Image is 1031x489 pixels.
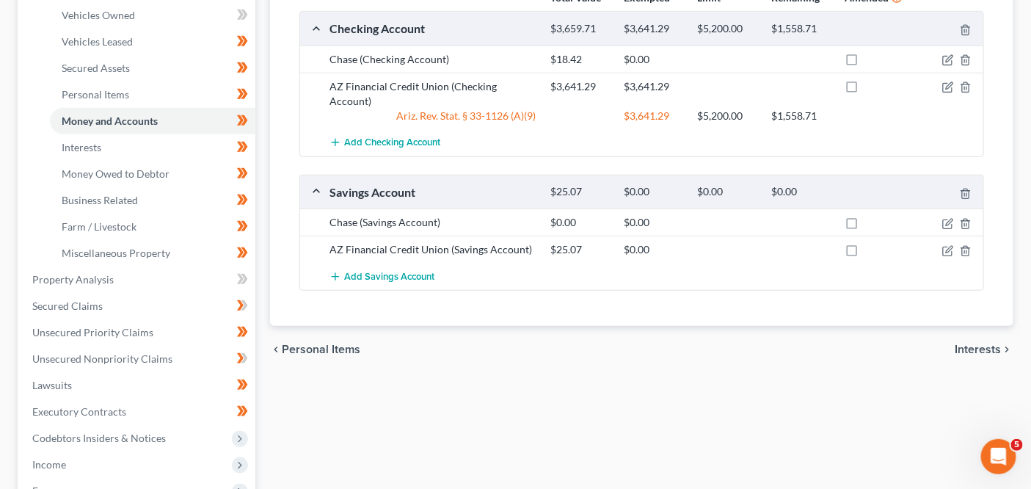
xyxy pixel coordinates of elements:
a: Money and Accounts [50,108,255,134]
span: Vehicles Leased [62,35,133,48]
div: $0.00 [543,215,616,230]
div: $25.07 [543,242,616,257]
a: Secured Claims [21,293,255,319]
span: 5 [1011,439,1023,451]
a: Miscellaneous Property [50,240,255,267]
div: $0.00 [616,185,690,199]
span: Secured Assets [62,62,130,74]
a: Lawsuits [21,372,255,399]
span: Farm / Livestock [62,220,136,233]
span: Executory Contracts [32,405,126,418]
div: $3,641.29 [616,79,690,94]
span: Codebtors Insiders & Notices [32,432,166,444]
span: Business Related [62,194,138,206]
div: Ariz. Rev. Stat. § 33-1126 (A)(9) [322,109,543,123]
button: chevron_left Personal Items [270,344,360,355]
button: Interests chevron_right [955,344,1013,355]
div: $0.00 [616,215,690,230]
a: Secured Assets [50,55,255,81]
span: Lawsuits [32,379,72,391]
a: Executory Contracts [21,399,255,425]
div: Checking Account [322,21,543,36]
span: Interests [62,141,101,153]
a: Property Analysis [21,267,255,293]
a: Farm / Livestock [50,214,255,240]
div: AZ Financial Credit Union (Savings Account) [322,242,543,257]
div: Chase (Checking Account) [322,52,543,67]
span: Miscellaneous Property [62,247,170,259]
iframe: Intercom live chat [981,439,1016,474]
a: Personal Items [50,81,255,108]
div: $25.07 [543,185,616,199]
div: $1,558.71 [764,22,837,36]
div: $18.42 [543,52,616,67]
span: Add Savings Account [344,271,434,283]
span: Property Analysis [32,273,114,286]
div: $3,641.29 [616,22,690,36]
div: $5,200.00 [691,109,764,123]
a: Unsecured Nonpriority Claims [21,346,255,372]
a: Money Owed to Debtor [50,161,255,187]
div: $3,641.29 [616,109,690,123]
a: Unsecured Priority Claims [21,319,255,346]
span: Add Checking Account [344,137,440,149]
span: Secured Claims [32,300,103,312]
div: $3,641.29 [543,79,616,94]
a: Vehicles Leased [50,29,255,55]
i: chevron_right [1002,344,1013,355]
div: AZ Financial Credit Union (Checking Account) [322,79,543,109]
span: Money and Accounts [62,115,158,127]
span: Interests [955,344,1002,355]
span: Vehicles Owned [62,9,135,21]
span: Personal Items [62,88,129,101]
span: Personal Items [282,344,360,355]
div: $0.00 [616,52,690,67]
button: Add Checking Account [329,129,440,156]
span: Unsecured Priority Claims [32,326,153,338]
span: Money Owed to Debtor [62,167,170,180]
button: Add Savings Account [329,263,434,290]
div: $1,558.71 [764,109,837,123]
a: Interests [50,134,255,161]
a: Business Related [50,187,255,214]
a: Vehicles Owned [50,2,255,29]
div: Chase (Savings Account) [322,215,543,230]
div: $0.00 [764,185,837,199]
span: Unsecured Nonpriority Claims [32,352,172,365]
div: $3,659.71 [543,22,616,36]
div: $0.00 [616,242,690,257]
div: $0.00 [691,185,764,199]
div: $5,200.00 [691,22,764,36]
i: chevron_left [270,344,282,355]
span: Income [32,458,66,471]
div: Savings Account [322,184,543,200]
